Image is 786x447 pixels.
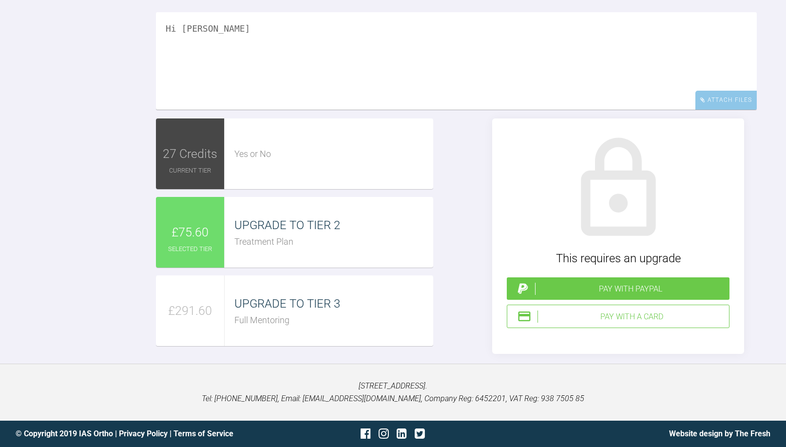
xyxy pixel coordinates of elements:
[516,281,530,296] img: paypal.a7a4ce45.svg
[535,283,726,295] div: Pay with PayPal
[234,218,340,232] span: UPGRADE TO TIER 2
[172,223,209,242] span: £75.60
[562,133,674,245] img: lock.6dc949b6.svg
[163,144,217,164] span: 27 Credits
[156,12,757,110] textarea: Hi [PERSON_NAME]
[234,313,433,328] div: Full Mentoring
[234,147,433,161] div: Yes or No
[16,380,770,405] p: [STREET_ADDRESS]. Tel: [PHONE_NUMBER], Email: [EMAIL_ADDRESS][DOMAIN_NAME], Company Reg: 6452201,...
[537,311,725,323] div: Pay with a Card
[517,309,532,324] img: stripeIcon.ae7d7783.svg
[119,429,168,438] a: Privacy Policy
[173,429,233,438] a: Terms of Service
[507,249,729,268] div: This requires an upgrade
[234,297,340,311] span: UPGRADE TO TIER 3
[669,429,770,438] a: Website design by The Fresh
[16,428,267,440] div: © Copyright 2019 IAS Ortho | |
[168,301,212,321] span: £291.60
[695,91,757,110] div: Attach Files
[234,235,433,249] div: Treatment Plan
